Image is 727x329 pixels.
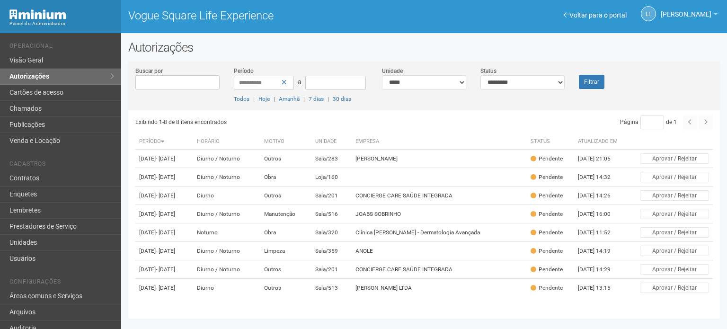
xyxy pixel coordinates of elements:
[279,96,300,102] a: Amanhã
[574,279,626,297] td: [DATE] 13:15
[156,174,175,180] span: - [DATE]
[156,211,175,217] span: - [DATE]
[135,134,193,150] th: Período
[234,96,249,102] a: Todos
[382,67,403,75] label: Unidade
[531,229,563,237] div: Pendente
[193,134,260,150] th: Horário
[260,168,312,187] td: Obra
[193,242,260,260] td: Diurno / Noturno
[135,205,193,223] td: [DATE]
[640,264,709,275] button: Aprovar / Rejeitar
[352,223,527,242] td: Clínica [PERSON_NAME] - Dermatologia Avançada
[193,205,260,223] td: Diurno / Noturno
[253,96,255,102] span: |
[574,205,626,223] td: [DATE] 16:00
[574,242,626,260] td: [DATE] 14:19
[9,9,66,19] img: Minium
[135,67,163,75] label: Buscar por
[258,96,270,102] a: Hoje
[531,266,563,274] div: Pendente
[260,242,312,260] td: Limpeza
[641,6,656,21] a: LF
[620,119,677,125] span: Página de 1
[640,283,709,293] button: Aprovar / Rejeitar
[640,190,709,201] button: Aprovar / Rejeitar
[574,223,626,242] td: [DATE] 11:52
[311,134,352,150] th: Unidade
[640,153,709,164] button: Aprovar / Rejeitar
[311,279,352,297] td: Sala/513
[574,187,626,205] td: [DATE] 14:26
[661,12,718,19] a: [PERSON_NAME]
[311,150,352,168] td: Sala/283
[260,279,312,297] td: Outros
[156,229,175,236] span: - [DATE]
[260,260,312,279] td: Outros
[193,260,260,279] td: Diurno / Noturno
[9,278,114,288] li: Configurações
[328,96,329,102] span: |
[574,260,626,279] td: [DATE] 14:29
[128,9,417,22] h1: Vogue Square Life Experience
[574,150,626,168] td: [DATE] 21:05
[531,247,563,255] div: Pendente
[574,134,626,150] th: Atualizado em
[531,155,563,163] div: Pendente
[531,284,563,292] div: Pendente
[156,266,175,273] span: - [DATE]
[260,223,312,242] td: Obra
[531,173,563,181] div: Pendente
[260,205,312,223] td: Manutenção
[352,134,527,150] th: Empresa
[135,223,193,242] td: [DATE]
[9,160,114,170] li: Cadastros
[311,223,352,242] td: Sala/320
[527,134,574,150] th: Status
[311,187,352,205] td: Sala/201
[156,192,175,199] span: - [DATE]
[352,279,527,297] td: [PERSON_NAME] LTDA
[309,96,324,102] a: 7 dias
[640,209,709,219] button: Aprovar / Rejeitar
[260,187,312,205] td: Outros
[574,168,626,187] td: [DATE] 14:32
[193,279,260,297] td: Diurno
[193,223,260,242] td: Noturno
[156,285,175,291] span: - [DATE]
[193,150,260,168] td: Diurno / Noturno
[128,40,720,54] h2: Autorizações
[352,187,527,205] td: CONCIERGE CARE SAÚDE INTEGRADA
[135,168,193,187] td: [DATE]
[260,134,312,150] th: Motivo
[661,1,711,18] span: Letícia Florim
[298,78,301,86] span: a
[311,242,352,260] td: Sala/359
[156,248,175,254] span: - [DATE]
[135,115,421,129] div: Exibindo 1-8 de 8 itens encontrados
[333,96,351,102] a: 30 dias
[579,75,604,89] button: Filtrar
[303,96,305,102] span: |
[234,67,254,75] label: Período
[260,150,312,168] td: Outros
[193,168,260,187] td: Diurno / Noturno
[274,96,275,102] span: |
[9,19,114,28] div: Painel do Administrador
[640,172,709,182] button: Aprovar / Rejeitar
[352,260,527,279] td: CONCIERGE CARE SAÚDE INTEGRADA
[480,67,496,75] label: Status
[156,155,175,162] span: - [DATE]
[135,260,193,279] td: [DATE]
[352,205,527,223] td: JOABS SOBRINHO
[135,187,193,205] td: [DATE]
[135,150,193,168] td: [DATE]
[311,168,352,187] td: Loja/160
[9,43,114,53] li: Operacional
[564,11,627,19] a: Voltar para o portal
[352,242,527,260] td: ANOLE
[311,205,352,223] td: Sala/516
[531,210,563,218] div: Pendente
[193,187,260,205] td: Diurno
[352,150,527,168] td: [PERSON_NAME]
